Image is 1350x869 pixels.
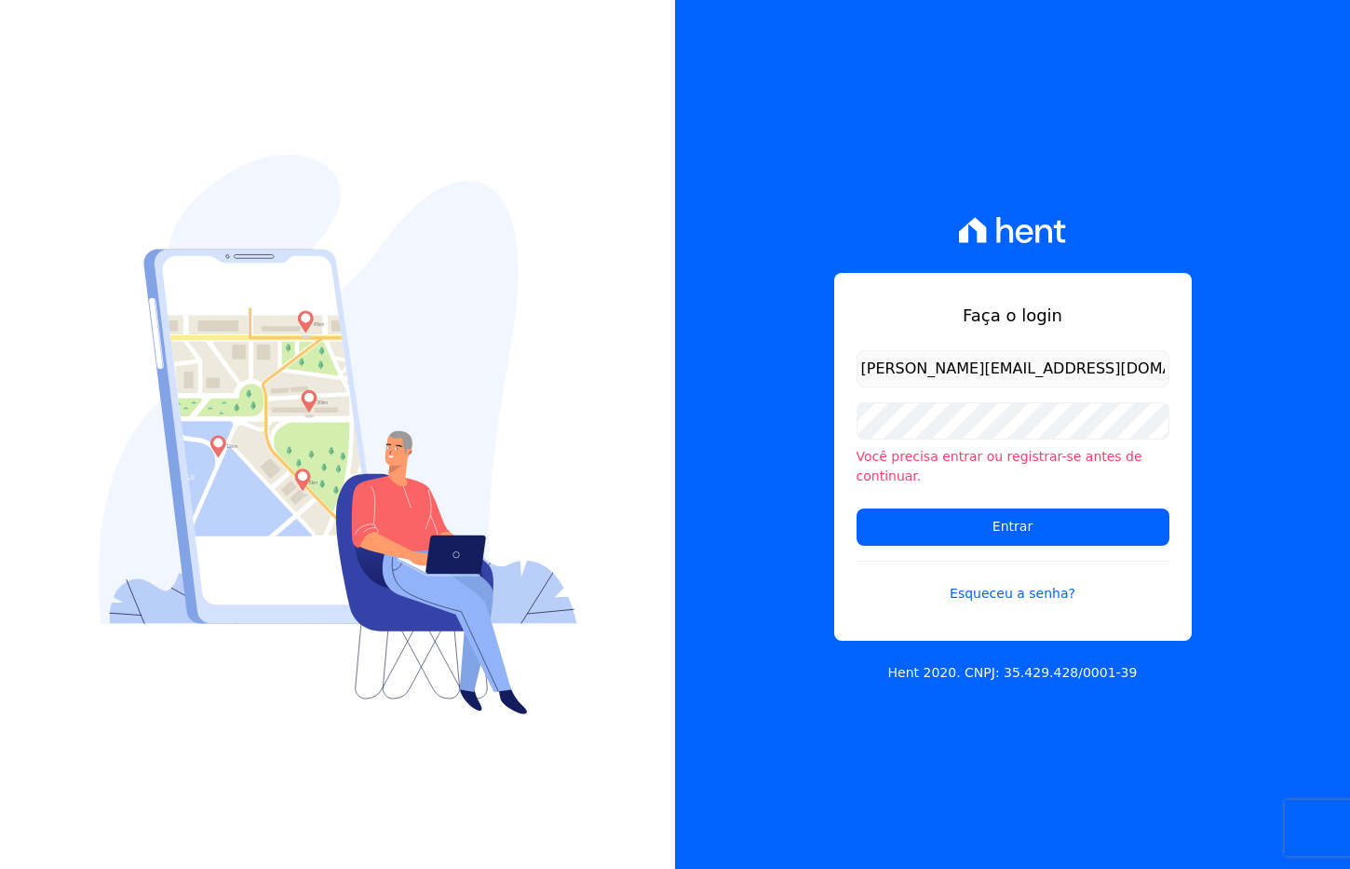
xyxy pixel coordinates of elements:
[99,155,577,714] img: Login
[857,350,1169,387] input: Email
[857,509,1169,546] input: Entrar
[857,447,1169,486] li: Você precisa entrar ou registrar-se antes de continuar.
[857,561,1169,604] a: Esqueceu a senha?
[857,303,1169,328] h1: Faça o login
[888,663,1138,683] p: Hent 2020. CNPJ: 35.429.428/0001-39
